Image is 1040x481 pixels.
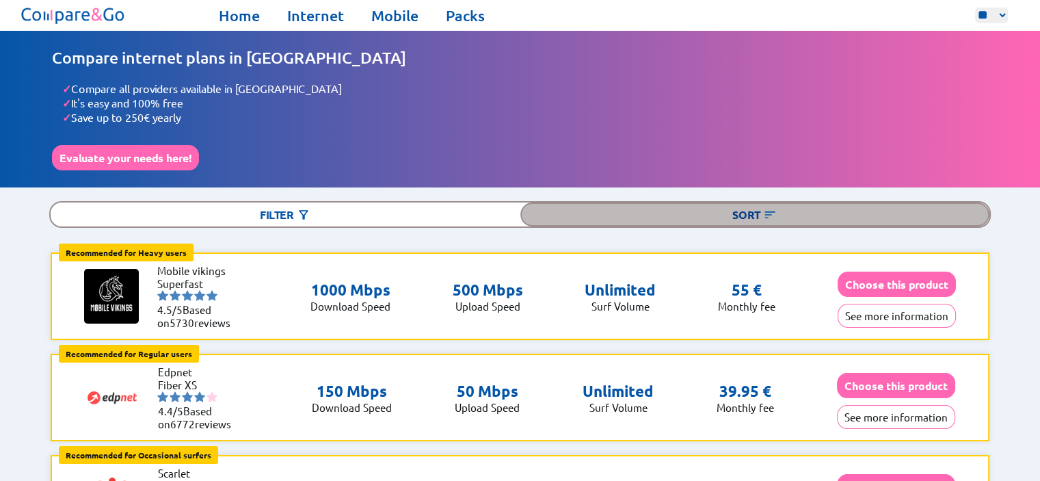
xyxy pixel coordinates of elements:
span: 4.5/5 [157,303,183,316]
span: ✓ [62,81,71,96]
p: 1000 Mbps [310,281,390,300]
button: Choose this product [838,272,956,297]
a: See more information [837,411,955,424]
img: starnr3 [182,290,193,301]
div: Filter [51,203,520,226]
p: Unlimited [583,382,654,401]
p: Upload Speed [455,401,520,414]
img: starnr3 [182,391,193,402]
img: starnr1 [157,391,168,402]
img: Logo of Mobile vikings [84,269,139,324]
p: Surf Volume [585,300,656,313]
button: See more information [838,304,956,328]
span: ✓ [62,96,71,110]
p: Unlimited [585,281,656,300]
li: Edpnet [157,365,239,378]
p: Monthly fee [718,300,775,313]
img: starnr2 [170,391,181,402]
a: See more information [838,309,956,322]
a: Choose this product [837,379,955,392]
b: Recommended for Occasional surfers [66,450,211,460]
b: Recommended for Regular users [66,348,192,359]
img: Button open the sorting menu [763,208,777,222]
span: 5730 [170,316,194,329]
img: starnr2 [170,290,181,301]
p: Download Speed [312,401,392,414]
a: Mobile [371,6,418,25]
p: 55 € [732,281,762,300]
a: Home [219,6,260,25]
li: Compare all providers available in [GEOGRAPHIC_DATA] [62,81,988,96]
a: Internet [287,6,344,25]
img: Logo of Edpnet [85,370,139,425]
p: 150 Mbps [312,382,392,401]
p: Surf Volume [583,401,654,414]
span: 6772 [170,417,194,430]
a: Choose this product [838,278,956,291]
li: It's easy and 100% free [62,96,988,110]
li: Based on reviews [157,303,239,329]
p: 39.95 € [719,382,771,401]
li: Superfast [157,277,239,290]
li: Scarlet [157,467,239,480]
p: Upload Speed [453,300,523,313]
button: See more information [837,405,955,429]
div: Sort [520,203,989,226]
p: Download Speed [310,300,390,313]
img: starnr1 [157,290,168,301]
li: Mobile vikings [157,264,239,277]
h1: Compare internet plans in [GEOGRAPHIC_DATA] [52,48,988,68]
p: Monthly fee [717,401,774,414]
img: Button open the filtering menu [297,208,310,222]
img: starnr4 [194,290,205,301]
img: starnr5 [206,290,217,301]
img: Logo of Compare&Go [18,3,129,27]
a: Packs [446,6,485,25]
li: Fiber XS [157,378,239,391]
img: starnr5 [206,391,217,402]
span: ✓ [62,110,71,125]
button: Choose this product [837,373,955,398]
p: 500 Mbps [453,281,523,300]
button: Evaluate your needs here! [52,145,199,170]
li: Save up to 250€ yearly [62,110,988,125]
li: Based on reviews [157,404,239,430]
span: 4.4/5 [157,404,183,417]
p: 50 Mbps [455,382,520,401]
b: Recommended for Heavy users [66,247,187,258]
img: starnr4 [194,391,205,402]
